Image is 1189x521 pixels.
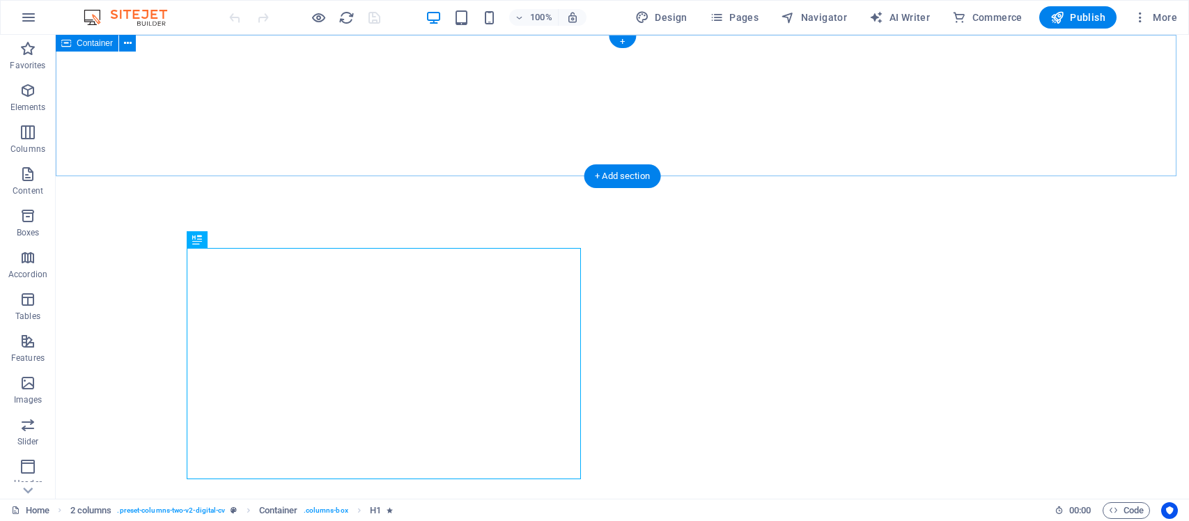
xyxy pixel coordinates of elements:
[370,502,381,519] span: Click to select. Double-click to edit
[1133,10,1177,24] span: More
[566,11,579,24] i: On resize automatically adjust zoom level to fit chosen device.
[630,6,693,29] button: Design
[584,164,661,188] div: + Add section
[704,6,764,29] button: Pages
[70,502,112,519] span: Click to select. Double-click to edit
[864,6,935,29] button: AI Writer
[530,9,552,26] h6: 100%
[509,9,559,26] button: 100%
[1161,502,1178,519] button: Usercentrics
[10,102,46,113] p: Elements
[11,352,45,364] p: Features
[10,60,45,71] p: Favorites
[15,311,40,322] p: Tables
[775,6,853,29] button: Navigator
[1069,502,1091,519] span: 00 00
[304,502,348,519] span: . columns-box
[1039,6,1117,29] button: Publish
[13,185,43,196] p: Content
[14,394,42,405] p: Images
[80,9,185,26] img: Editor Logo
[781,10,847,24] span: Navigator
[14,478,42,489] p: Header
[310,9,327,26] button: Click here to leave preview mode and continue editing
[1109,502,1144,519] span: Code
[609,36,636,48] div: +
[77,39,113,47] span: Container
[231,506,237,514] i: This element is a customizable preset
[635,10,687,24] span: Design
[1103,502,1150,519] button: Code
[1079,505,1081,515] span: :
[11,502,49,519] a: Click to cancel selection. Double-click to open Pages
[339,10,355,26] i: Reload page
[70,502,394,519] nav: breadcrumb
[8,269,47,280] p: Accordion
[947,6,1028,29] button: Commerce
[710,10,759,24] span: Pages
[117,502,225,519] span: . preset-columns-two-v2-digital-cv
[17,436,39,447] p: Slider
[869,10,930,24] span: AI Writer
[630,6,693,29] div: Design (Ctrl+Alt+Y)
[915,159,1168,497] iframe: To enrich screen reader interactions, please activate Accessibility in Grammarly extension settings
[259,502,298,519] span: Click to select. Double-click to edit
[338,9,355,26] button: reload
[952,10,1023,24] span: Commerce
[17,227,40,238] p: Boxes
[1050,10,1105,24] span: Publish
[387,506,393,514] i: Element contains an animation
[1128,6,1183,29] button: More
[1055,502,1091,519] h6: Session time
[10,143,45,155] p: Columns
[56,35,1189,499] iframe: To enrich screen reader interactions, please activate Accessibility in Grammarly extension settings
